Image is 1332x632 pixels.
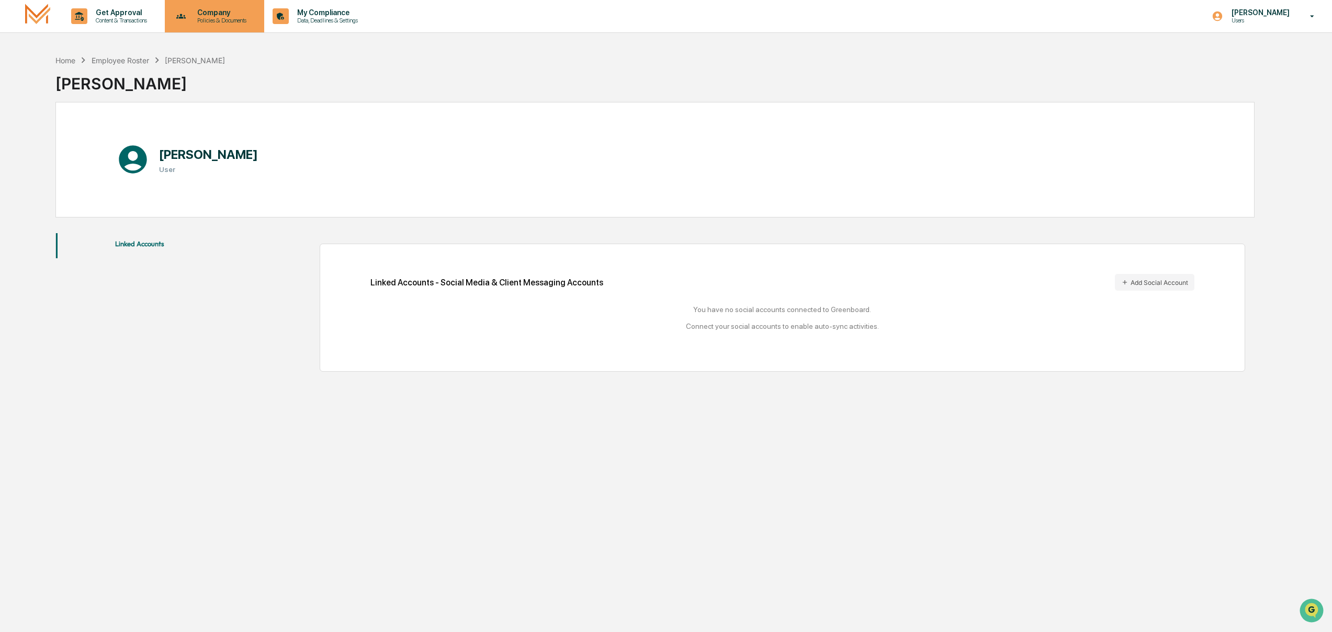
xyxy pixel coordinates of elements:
[1299,597,1327,626] iframe: Open customer support
[289,8,363,17] p: My Compliance
[10,133,19,141] div: 🖐️
[370,305,1194,330] div: You have no social accounts connected to Greenboard. Connect your social accounts to enable auto-...
[370,274,1194,291] div: Linked Accounts - Social Media & Client Messaging Accounts
[189,17,252,24] p: Policies & Documents
[159,147,258,162] h1: [PERSON_NAME]
[87,8,152,17] p: Get Approval
[21,132,67,142] span: Preclearance
[189,8,252,17] p: Company
[1223,17,1295,24] p: Users
[86,132,130,142] span: Attestations
[10,80,29,99] img: 1746055101610-c473b297-6a78-478c-a979-82029cc54cd1
[159,165,258,174] h3: User
[87,17,152,24] p: Content & Transactions
[289,17,363,24] p: Data, Deadlines & Settings
[6,147,70,166] a: 🔎Data Lookup
[1223,8,1295,17] p: [PERSON_NAME]
[6,128,72,146] a: 🖐️Preclearance
[1115,274,1194,291] button: Add Social Account
[76,133,84,141] div: 🗄️
[10,22,190,39] p: How can we help?
[178,83,190,96] button: Start new chat
[55,66,225,93] div: [PERSON_NAME]
[92,56,149,65] div: Employee Roster
[74,177,127,185] a: Powered byPylon
[56,233,223,258] button: Linked Accounts
[104,177,127,185] span: Pylon
[10,153,19,161] div: 🔎
[21,152,66,162] span: Data Lookup
[165,56,225,65] div: [PERSON_NAME]
[56,233,223,258] div: secondary tabs example
[72,128,134,146] a: 🗄️Attestations
[25,4,50,28] img: logo
[36,80,172,90] div: Start new chat
[55,56,75,65] div: Home
[36,90,132,99] div: We're available if you need us!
